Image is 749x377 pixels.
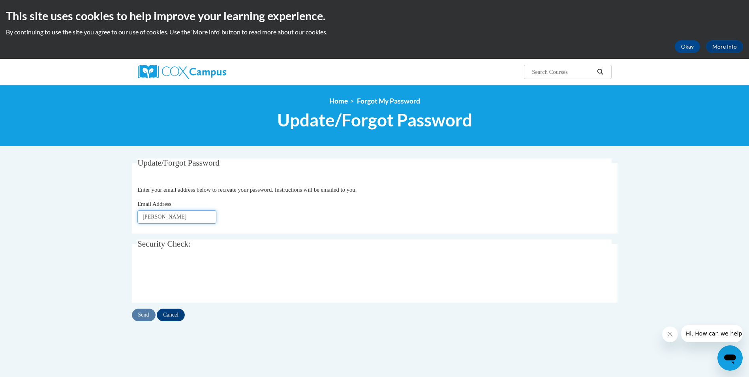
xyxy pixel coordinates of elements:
span: Update/Forgot Password [277,109,472,130]
span: Security Check: [137,239,191,249]
p: By continuing to use the site you agree to our use of cookies. Use the ‘More info’ button to read... [6,28,743,36]
input: Email [137,210,216,224]
a: More Info [706,40,743,53]
iframe: reCAPTCHA [137,262,257,293]
iframe: Message from company [681,325,743,342]
span: Forgot My Password [357,97,420,105]
span: Enter your email address below to recreate your password. Instructions will be emailed to you. [137,187,357,193]
input: Search Courses [531,67,594,77]
a: Home [329,97,348,105]
img: Cox Campus [138,65,226,79]
iframe: Close message [662,326,678,342]
span: Update/Forgot Password [137,158,220,168]
iframe: Button to launch messaging window [717,345,743,371]
a: Cox Campus [138,65,288,79]
h2: This site uses cookies to help improve your learning experience. [6,8,743,24]
input: Cancel [157,309,185,321]
span: Email Address [137,201,171,207]
button: Okay [675,40,700,53]
span: Hi. How can we help? [5,6,64,12]
button: Search [594,67,606,77]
